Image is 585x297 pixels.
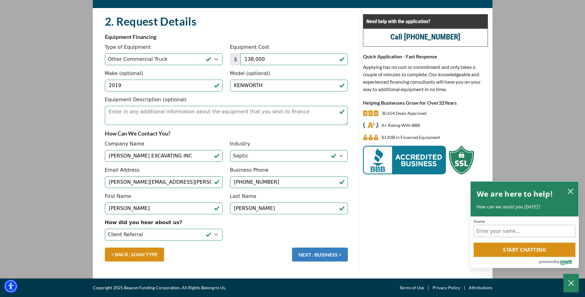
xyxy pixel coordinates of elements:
p: How can we assist you [DATE]? [477,204,572,210]
span: 32 [439,100,444,106]
p: Equipment Financing [105,33,348,40]
h2: We are here to help! [477,188,553,200]
iframe: reCAPTCHA [230,219,324,243]
label: Make (optional) [105,70,143,77]
a: < BACK : LOAN TYPE [105,248,164,261]
button: NEXT : BUSINESS > [292,248,348,261]
span: | [424,284,433,291]
p: Need help with the application? [366,18,484,25]
p: Applying has no cost or commitment and only takes a couple of minutes to complete. Our knowledgea... [363,63,488,93]
span: $ [230,53,241,65]
span: by [555,258,559,266]
span: | [460,284,469,291]
a: Powered by Olark [539,257,579,268]
label: Business Phone [230,166,269,174]
p: Quick Application - Fast Response [363,53,488,60]
label: Type of Equipment [105,44,151,51]
div: olark chatbox [470,181,579,268]
span: Copyright 2025 Beacon Funding Corporation. All Rights Belong to Us. [93,284,226,291]
label: How did you hear about us? [105,219,183,226]
label: Company Name [105,140,144,148]
button: close chatbox [566,187,575,195]
button: Close Chatbox [563,274,579,292]
input: Name [474,225,575,237]
p: $1,830,669,489 in Financed Equipment [381,134,440,141]
img: BBB Acredited Business and SSL Protection [363,146,474,174]
label: Name [474,220,575,224]
a: Attributions [469,284,492,291]
span: powered [539,258,555,266]
p: A+ Rating With BBB [381,122,420,129]
a: Terms of Use [399,284,424,291]
label: Equipment Cost [230,44,270,51]
a: call (847) 796-8250 [390,32,460,41]
p: Helping Businesses Grow for Over Years [363,99,488,107]
h2: 2. Request Details [105,14,348,28]
label: Industry [230,140,250,148]
a: Privacy Policy [433,284,460,291]
button: Start chatting [474,243,575,257]
label: First Name [105,193,131,200]
label: Model (optional) [230,70,270,77]
div: Accessibility Menu [4,279,18,293]
p: 30,654 Deals Approved [381,110,426,117]
label: Equipment Description (optional) [105,96,187,103]
p: How Can We Contact You? [105,130,348,137]
label: Last Name [230,193,257,200]
label: Email Address [105,166,140,174]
